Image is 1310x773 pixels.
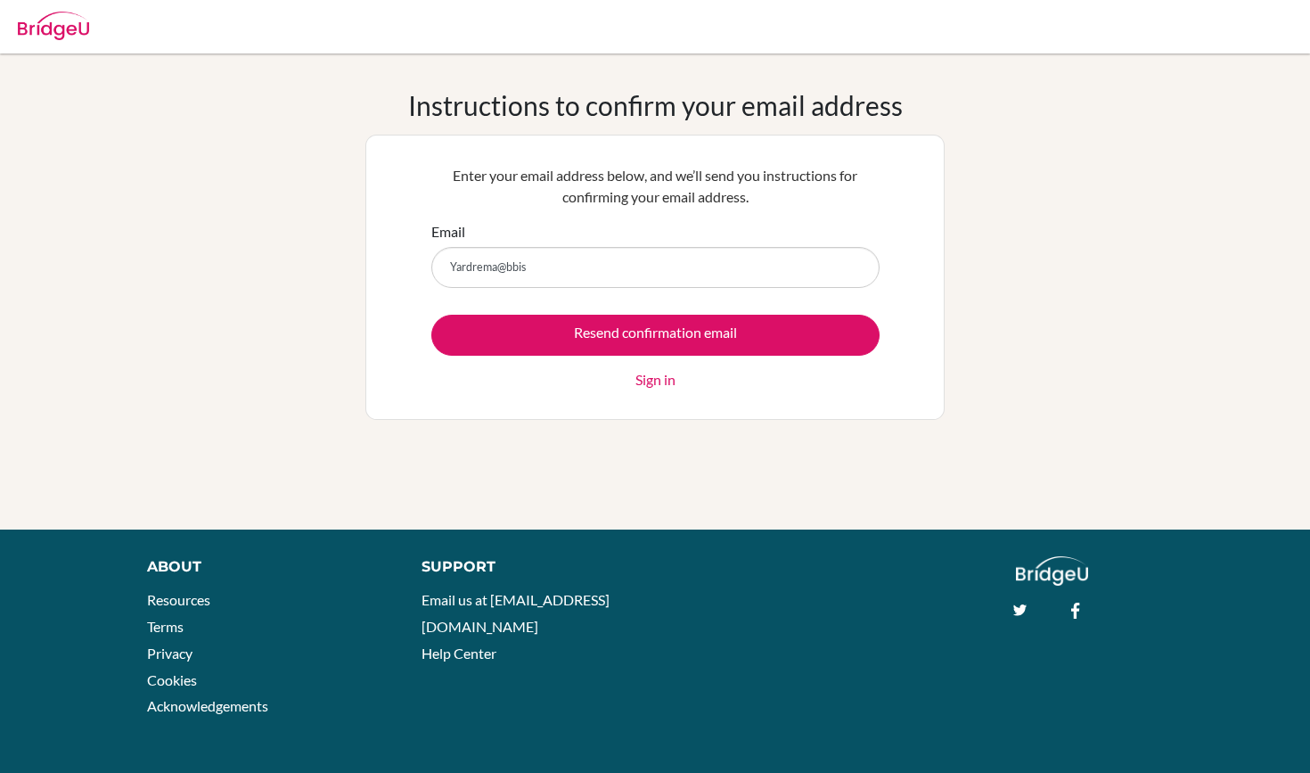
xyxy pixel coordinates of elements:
[635,369,675,391] a: Sign in
[18,12,89,40] img: Bridge-U
[422,556,637,578] div: Support
[431,315,880,356] input: Resend confirmation email
[422,645,496,662] a: Help Center
[431,165,880,208] p: Enter your email address below, and we’ll send you instructions for confirming your email address.
[147,671,197,688] a: Cookies
[408,89,903,121] h1: Instructions to confirm your email address
[422,591,610,635] a: Email us at [EMAIL_ADDRESS][DOMAIN_NAME]
[431,221,465,243] label: Email
[147,697,268,714] a: Acknowledgements
[147,645,192,662] a: Privacy
[1016,556,1088,586] img: logo_white@2x-f4f0deed5e89b7ecb1c2cc34c3e3d731f90f0f143d5ea2071677605dd97b5244.png
[147,591,210,608] a: Resources
[147,556,381,578] div: About
[147,618,184,635] a: Terms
